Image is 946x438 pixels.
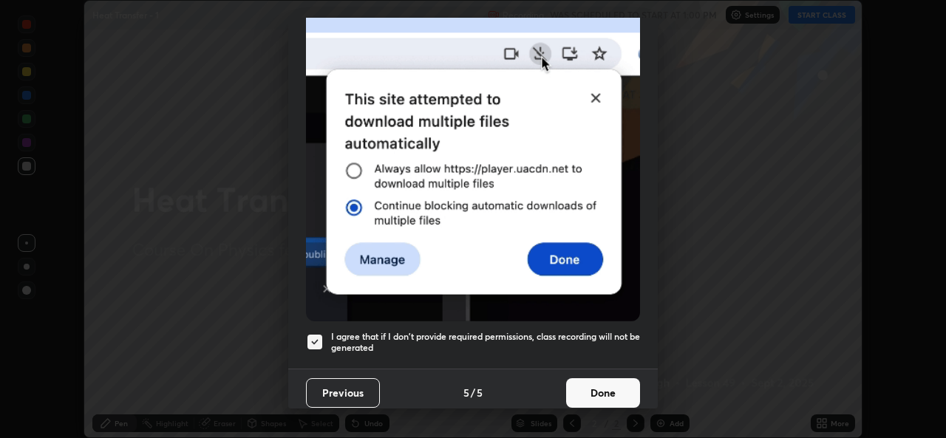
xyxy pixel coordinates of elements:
[477,385,483,400] h4: 5
[566,378,640,408] button: Done
[306,378,380,408] button: Previous
[331,331,640,354] h5: I agree that if I don't provide required permissions, class recording will not be generated
[463,385,469,400] h4: 5
[471,385,475,400] h4: /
